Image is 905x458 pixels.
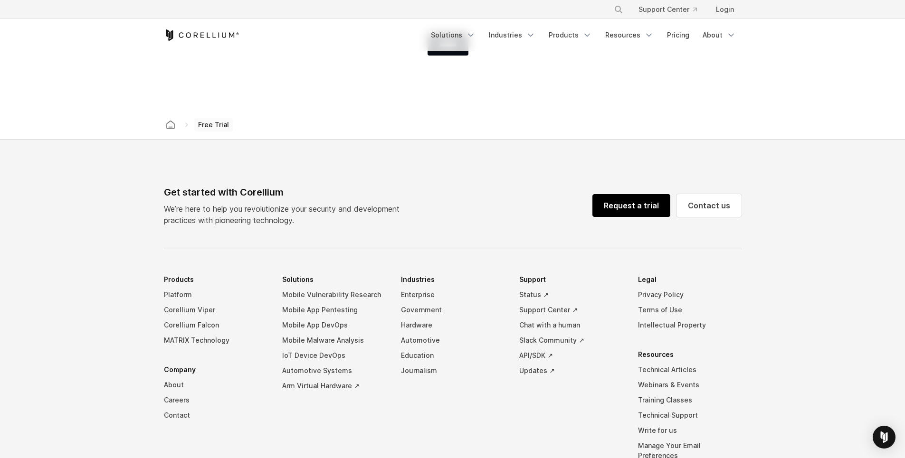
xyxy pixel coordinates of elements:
[401,318,505,333] a: Hardware
[425,27,742,44] div: Navigation Menu
[425,27,481,44] a: Solutions
[401,363,505,378] a: Journalism
[282,302,386,318] a: Mobile App Pentesting
[519,302,623,318] a: Support Center ↗
[697,27,742,44] a: About
[638,287,742,302] a: Privacy Policy
[600,27,659,44] a: Resources
[164,333,267,348] a: MATRIX Technology
[282,378,386,393] a: Arm Virtual Hardware ↗
[638,408,742,423] a: Technical Support
[164,318,267,333] a: Corellium Falcon
[638,302,742,318] a: Terms of Use
[638,393,742,408] a: Training Classes
[519,363,623,378] a: Updates ↗
[282,363,386,378] a: Automotive Systems
[164,287,267,302] a: Platform
[282,348,386,363] a: IoT Device DevOps
[483,27,541,44] a: Industries
[638,362,742,377] a: Technical Articles
[164,29,239,41] a: Corellium Home
[676,194,742,217] a: Contact us
[162,118,179,131] a: Corellium home
[638,377,742,393] a: Webinars & Events
[602,1,742,18] div: Navigation Menu
[519,287,623,302] a: Status ↗
[638,318,742,333] a: Intellectual Property
[282,287,386,302] a: Mobile Vulnerability Research
[519,333,623,348] a: Slack Community ↗
[401,333,505,348] a: Automotive
[194,118,233,131] span: Free Trial
[519,318,623,333] a: Chat with a human
[631,1,705,18] a: Support Center
[592,194,670,217] a: Request a trial
[610,1,627,18] button: Search
[164,408,267,423] a: Contact
[164,393,267,408] a: Careers
[401,287,505,302] a: Enterprise
[661,27,695,44] a: Pricing
[401,302,505,318] a: Government
[164,185,407,199] div: Get started with Corellium
[543,27,598,44] a: Products
[164,203,407,226] p: We’re here to help you revolutionize your security and development practices with pioneering tech...
[519,348,623,363] a: API/SDK ↗
[164,302,267,318] a: Corellium Viper
[708,1,742,18] a: Login
[873,426,895,449] div: Open Intercom Messenger
[401,348,505,363] a: Education
[638,423,742,438] a: Write for us
[282,318,386,333] a: Mobile App DevOps
[282,333,386,348] a: Mobile Malware Analysis
[164,377,267,393] a: About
